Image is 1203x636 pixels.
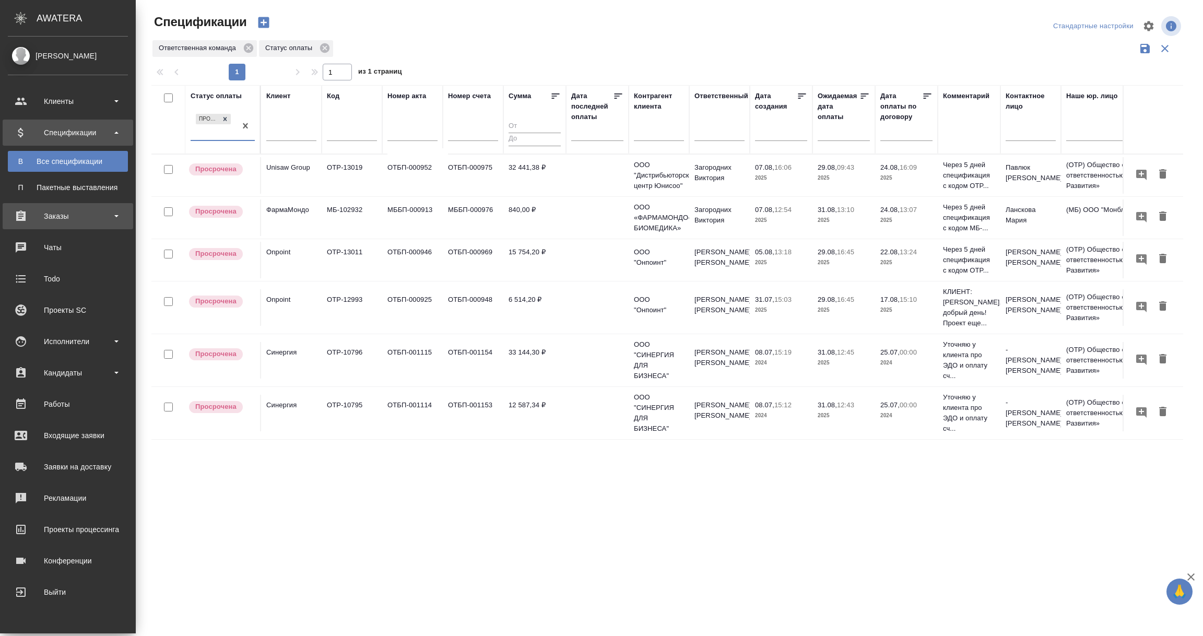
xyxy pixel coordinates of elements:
[689,289,750,326] td: [PERSON_NAME] [PERSON_NAME]
[694,91,748,101] div: Ответственный
[818,401,837,409] p: 31.08,
[818,163,837,171] p: 29.08,
[774,248,792,256] p: 13:18
[443,242,503,278] td: ОТБП-000969
[266,247,316,257] p: Onpoint
[880,206,900,214] p: 24.08,
[1000,157,1061,194] td: Павлюк [PERSON_NAME]
[755,410,807,421] p: 2024
[880,248,900,256] p: 22.08,
[689,395,750,431] td: [PERSON_NAME] [PERSON_NAME]
[195,206,237,217] p: Просрочена
[196,114,219,125] div: Просрочена
[818,248,837,256] p: 29.08,
[3,579,133,605] a: Выйти
[818,296,837,303] p: 29.08,
[818,215,870,226] p: 2025
[943,392,995,434] p: Уточняю у клиента про ЭДО и оплату сч...
[382,289,443,326] td: ОТБП-000925
[1000,242,1061,278] td: [PERSON_NAME] [PERSON_NAME]
[8,365,128,381] div: Кандидаты
[159,43,240,53] p: Ответственная команда
[818,348,837,356] p: 31.08,
[443,289,503,326] td: ОТБП-000948
[774,206,792,214] p: 12:54
[382,199,443,236] td: МББП-000913
[8,553,128,569] div: Конференции
[195,296,237,307] p: Просрочена
[1154,403,1172,422] button: Удалить
[689,342,750,379] td: [PERSON_NAME] [PERSON_NAME]
[1000,289,1061,326] td: [PERSON_NAME] [PERSON_NAME]
[3,485,133,511] a: Рекламации
[382,157,443,194] td: ОТБП-000952
[818,410,870,421] p: 2025
[382,242,443,278] td: ОТБП-000946
[1155,39,1175,58] button: Сбросить фильтры
[1061,392,1186,434] td: (OTP) Общество с ограниченной ответственностью «Вектор Развития»
[1066,91,1118,101] div: Наше юр. лицо
[755,206,774,214] p: 07.08,
[8,50,128,62] div: [PERSON_NAME]
[900,206,917,214] p: 13:07
[13,182,123,193] div: Пакетные выставления
[266,91,290,101] div: Клиент
[818,91,859,122] div: Ожидаемая дата оплаты
[8,302,128,318] div: Проекты SC
[1000,339,1061,381] td: - [PERSON_NAME] [PERSON_NAME]
[755,257,807,268] p: 2025
[837,206,854,214] p: 13:10
[837,348,854,356] p: 12:45
[755,215,807,226] p: 2025
[837,163,854,171] p: 09:43
[13,156,123,167] div: Все спецификации
[503,395,566,431] td: 12 587,34 ₽
[689,242,750,278] td: [PERSON_NAME] [PERSON_NAME]
[503,157,566,194] td: 32 441,38 ₽
[880,401,900,409] p: 25.07,
[322,342,382,379] td: OTP-10796
[571,91,613,122] div: Дата последней оплаты
[8,490,128,506] div: Рекламации
[1051,18,1136,34] div: split button
[634,339,684,381] p: ООО "СИНЕРГИЯ ДЛЯ БИЗНЕСА"
[818,358,870,368] p: 2025
[880,91,922,122] div: Дата оплаты по договору
[8,177,128,198] a: ППакетные выставления
[152,40,257,57] div: Ответственная команда
[191,91,242,101] div: Статус оплаты
[880,257,933,268] p: 2025
[3,297,133,323] a: Проекты SC
[266,205,316,215] p: ФармаМондо
[1000,392,1061,434] td: - [PERSON_NAME] [PERSON_NAME]
[943,91,989,101] div: Комментарий
[755,358,807,368] p: 2024
[1000,199,1061,236] td: Ланскова Мария
[755,348,774,356] p: 08.07,
[509,120,561,133] input: От
[3,391,133,417] a: Работы
[755,305,807,315] p: 2025
[509,133,561,146] input: До
[900,248,917,256] p: 13:24
[195,249,237,259] p: Просрочена
[195,113,232,126] div: Просрочена
[443,395,503,431] td: ОТБП-001153
[382,342,443,379] td: ОТБП-001115
[1166,579,1193,605] button: 🙏
[443,157,503,194] td: ОТБП-000975
[151,14,247,30] span: Спецификации
[1154,165,1172,184] button: Удалить
[880,215,933,226] p: 2025
[3,234,133,261] a: Чаты
[943,244,995,276] p: Через 5 дней спецификация с кодом OTP...
[358,65,402,80] span: из 1 страниц
[634,91,684,112] div: Контрагент клиента
[3,422,133,449] a: Входящие заявки
[774,163,792,171] p: 16:06
[259,40,333,57] div: Статус оплаты
[880,173,933,183] p: 2025
[837,401,854,409] p: 12:43
[3,516,133,543] a: Проекты процессинга
[1154,350,1172,369] button: Удалить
